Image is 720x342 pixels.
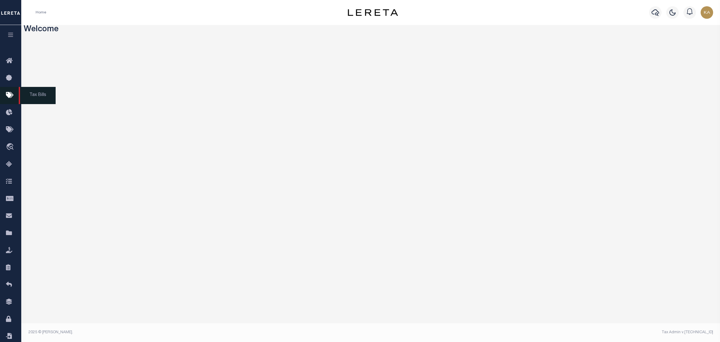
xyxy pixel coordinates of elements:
div: 2025 © [PERSON_NAME]. [24,329,371,335]
h3: Welcome [24,25,718,35]
img: logo-dark.svg [348,9,398,16]
li: Home [36,10,46,15]
img: svg+xml;base64,PHN2ZyB4bWxucz0iaHR0cDovL3d3dy53My5vcmcvMjAwMC9zdmciIHBvaW50ZXItZXZlbnRzPSJub25lIi... [701,6,713,19]
span: Tax Bills [19,87,56,104]
i: travel_explore [6,143,16,151]
div: Tax Admin v.[TECHNICAL_ID] [375,329,713,335]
